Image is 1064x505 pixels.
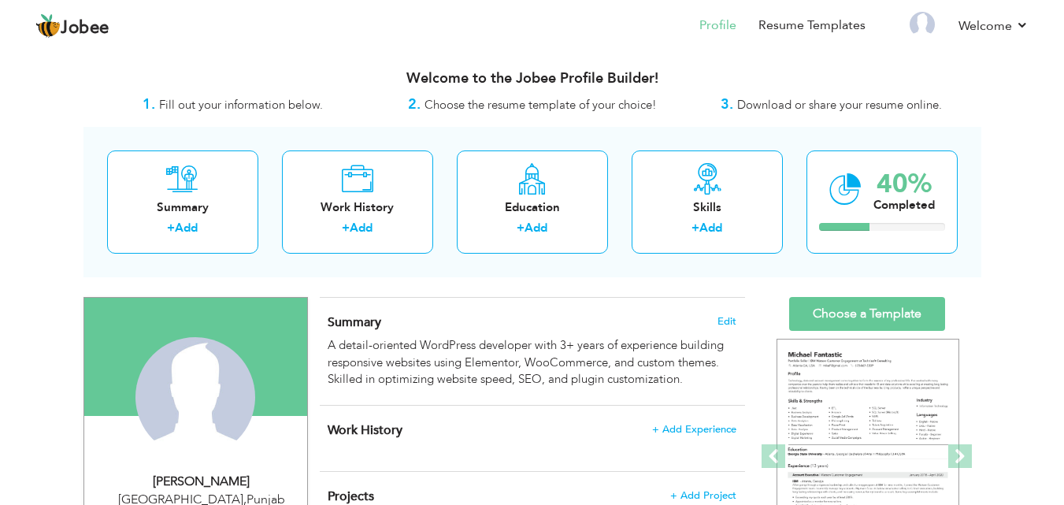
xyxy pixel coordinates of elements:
span: Download or share your resume online. [737,97,942,113]
h4: This helps to highlight the project, tools and skills you have worked on. [328,488,736,504]
label: + [167,220,175,236]
div: Education [469,199,595,216]
img: Iram Umar [135,337,255,457]
label: + [517,220,525,236]
h4: Adding a summary is a quick and easy way to highlight your experience and interests. [328,314,736,330]
h3: Welcome to the Jobee Profile Builder! [83,71,981,87]
a: Add [175,220,198,236]
div: A detail-oriented WordPress developer with 3+ years of experience building responsive websites us... [328,337,736,388]
img: Profile Img [910,12,935,37]
span: Edit [717,316,736,327]
a: Resume Templates [758,17,866,35]
span: Summary [328,314,381,331]
span: Work History [328,421,402,439]
img: jobee.io [35,13,61,39]
span: + Add Project [670,490,736,501]
span: Jobee [61,20,109,37]
strong: 3. [721,95,733,114]
div: [PERSON_NAME] [96,473,307,491]
a: Add [699,220,722,236]
a: Welcome [958,17,1029,35]
div: Summary [120,199,246,216]
span: Projects [328,488,374,505]
span: Choose the resume template of your choice! [424,97,657,113]
a: Add [525,220,547,236]
label: + [691,220,699,236]
a: Profile [699,17,736,35]
div: 40% [873,171,935,197]
div: Skills [644,199,770,216]
h4: This helps to show the companies you have worked for. [328,422,736,438]
strong: 1. [143,95,155,114]
div: Work History [295,199,421,216]
a: Choose a Template [789,297,945,331]
span: + Add Experience [652,424,736,435]
a: Add [350,220,373,236]
div: Completed [873,197,935,214]
a: Jobee [35,13,109,39]
strong: 2. [408,95,421,114]
span: Fill out your information below. [159,97,323,113]
label: + [342,220,350,236]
